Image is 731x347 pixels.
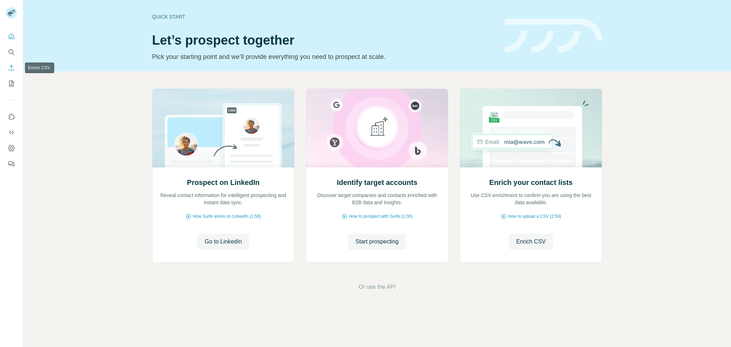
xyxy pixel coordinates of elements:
button: Enrich CSV [6,61,17,74]
img: Identify target accounts [306,89,448,167]
p: Discover target companies and contacts enriched with B2B data and insights. [313,192,441,206]
h2: Prospect on LinkedIn [187,177,259,187]
span: How Surfe works on LinkedIn (1:58) [193,213,261,220]
button: Use Surfe API [6,126,17,139]
button: Or use the API [358,283,395,291]
button: Search [6,46,17,59]
img: Prospect on LinkedIn [152,89,294,167]
span: Go to LinkedIn [205,237,242,246]
button: My lists [6,77,17,90]
p: Use CSV enrichment to confirm you are using the best data available. [467,192,595,206]
h2: Identify target accounts [337,177,418,187]
img: Enrich your contact lists [460,89,602,167]
p: Pick your starting point and we’ll provide everything you need to prospect at scale. [152,52,496,62]
h2: Enrich your contact lists [489,177,573,187]
button: Start prospecting [348,234,406,250]
p: Reveal contact information for intelligent prospecting and instant data sync. [160,192,287,206]
button: Dashboard [6,142,17,155]
span: Start prospecting [356,237,399,246]
button: Enrich CSV [509,234,553,250]
button: Feedback [6,157,17,170]
span: How to prospect with Surfe (1:30) [349,213,412,220]
button: Use Surfe on LinkedIn [6,110,17,123]
img: banner [505,19,602,53]
button: Quick start [6,30,17,43]
h1: Let’s prospect together [152,33,496,47]
button: Go to LinkedIn [197,234,249,250]
div: Quick start [152,13,496,20]
span: How to upload a CSV (2:59) [508,213,561,220]
span: Enrich CSV [516,237,546,246]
